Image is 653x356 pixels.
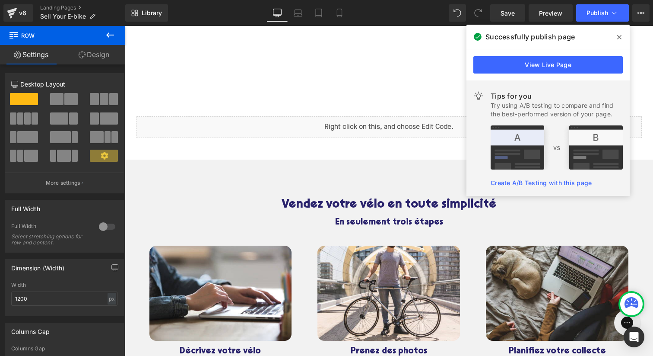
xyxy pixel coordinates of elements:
a: Tablet [308,4,329,22]
span: Publish [586,10,608,16]
a: Landing Pages [40,4,125,11]
a: Design [63,45,125,64]
span: Row [9,26,95,45]
p: Desktop Layout [11,80,117,89]
h2: Vendez votre vélo en toute simplicité [18,173,510,186]
button: Publish [576,4,629,22]
img: light.svg [473,91,484,101]
span: Library [142,9,162,17]
button: Redo [469,4,487,22]
div: px [108,293,116,305]
div: Open Intercom Messenger [624,327,644,347]
h5: Prenez des photos [193,319,335,331]
span: Save [501,9,515,18]
a: v6 [3,4,33,22]
div: Width [11,282,117,288]
a: Mobile [329,4,350,22]
a: Desktop [267,4,288,22]
div: Try using A/B testing to compare and find the best-performed version of your page. [491,101,623,119]
a: New Library [125,4,168,22]
div: Columns Gap [11,323,50,335]
div: Dimension (Width) [11,260,64,272]
span: Successfully publish page [485,32,575,42]
span: Preview [539,9,562,18]
button: More settings [5,173,124,193]
button: Undo [449,4,466,22]
a: Laptop [288,4,308,22]
div: v6 [17,7,28,19]
div: Full Width [11,200,40,212]
div: Tips for you [491,91,623,101]
div: Full Width [11,223,90,232]
iframe: Gorgias live chat messenger [485,281,520,313]
h5: En seulement trois étapes [18,190,510,202]
input: auto [11,292,117,306]
div: Columns Gap [11,346,117,352]
h5: Planifiez votre collecte [361,319,504,331]
a: Preview [529,4,573,22]
span: Sell Your E-bike [40,13,86,20]
a: Create A/B Testing with this page [491,179,592,186]
div: Select stretching options for row and content. [11,234,89,246]
a: View Live Page [473,56,623,74]
img: tip.png [491,125,623,170]
button: More [632,4,650,22]
p: More settings [46,179,80,187]
h5: Décrivez votre vélo [25,319,167,331]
